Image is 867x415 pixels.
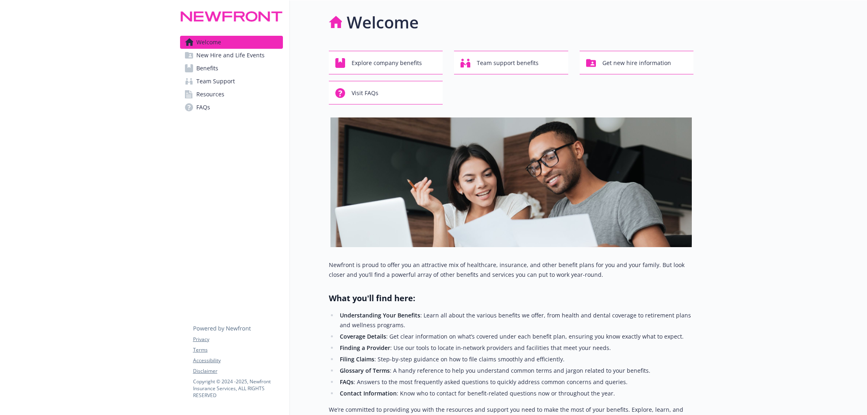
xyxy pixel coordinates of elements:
button: Get new hire information [580,51,694,74]
strong: Glossary of Terms [340,367,390,374]
li: : Use our tools to locate in-network providers and facilities that meet your needs. [338,343,694,353]
a: Disclaimer [193,367,282,375]
strong: Understanding Your Benefits [340,311,420,319]
span: Resources [196,88,224,101]
li: : Get clear information on what’s covered under each benefit plan, ensuring you know exactly what... [338,332,694,341]
span: Team Support [196,75,235,88]
span: Team support benefits [477,55,539,71]
button: Team support benefits [454,51,568,74]
span: Benefits [196,62,218,75]
a: FAQs [180,101,283,114]
li: : Learn all about the various benefits we offer, from health and dental coverage to retirement pl... [338,311,694,330]
a: Accessibility [193,357,282,364]
li: : Know who to contact for benefit-related questions now or throughout the year. [338,389,694,398]
p: Copyright © 2024 - 2025 , Newfront Insurance Services, ALL RIGHTS RESERVED [193,378,282,399]
a: Welcome [180,36,283,49]
a: New Hire and Life Events [180,49,283,62]
p: Newfront is proud to offer you an attractive mix of healthcare, insurance, and other benefit plan... [329,260,694,280]
span: Welcome [196,36,221,49]
span: Explore company benefits [352,55,422,71]
button: Visit FAQs [329,81,443,104]
h2: What you'll find here: [329,293,694,304]
a: Resources [180,88,283,101]
a: Terms [193,346,282,354]
h1: Welcome [347,10,419,35]
strong: Filing Claims [340,355,374,363]
a: Privacy [193,336,282,343]
strong: FAQs [340,378,354,386]
a: Benefits [180,62,283,75]
li: : Answers to the most frequently asked questions to quickly address common concerns and queries. [338,377,694,387]
a: Team Support [180,75,283,88]
span: New Hire and Life Events [196,49,265,62]
span: Visit FAQs [352,85,378,101]
strong: Coverage Details [340,332,386,340]
strong: Finding a Provider [340,344,390,352]
li: : A handy reference to help you understand common terms and jargon related to your benefits. [338,366,694,376]
strong: Contact Information [340,389,397,397]
li: : Step-by-step guidance on how to file claims smoothly and efficiently. [338,354,694,364]
img: overview page banner [330,117,692,247]
span: Get new hire information [602,55,671,71]
span: FAQs [196,101,210,114]
button: Explore company benefits [329,51,443,74]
